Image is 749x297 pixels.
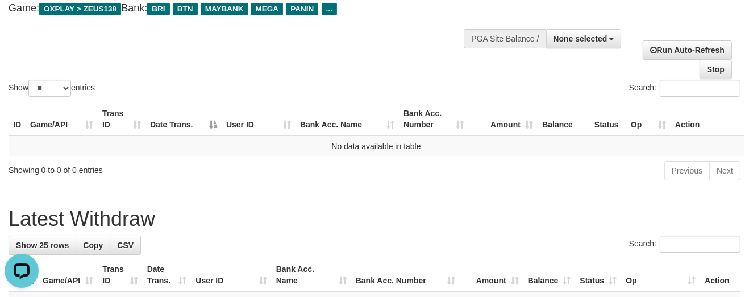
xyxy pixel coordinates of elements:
[621,259,700,291] th: Op: activate to sort column ascending
[28,80,71,97] select: Showentries
[38,259,98,291] th: Game/API: activate to sort column ascending
[147,3,169,15] span: BRI
[286,3,318,15] span: PANIN
[660,80,740,97] input: Search:
[110,236,141,255] a: CSV
[222,103,296,135] th: User ID: activate to sort column ascending
[464,29,546,48] div: PGA Site Balance /
[538,103,590,135] th: Balance
[5,5,39,39] button: Open LiveChat chat widget
[700,259,740,291] th: Action
[9,80,95,97] label: Show entries
[98,259,142,291] th: Trans ID: activate to sort column ascending
[671,103,744,135] th: Action
[9,160,303,176] div: Showing 0 to 0 of 0 entries
[26,103,98,135] th: Game/API: activate to sort column ascending
[272,259,351,291] th: Bank Acc. Name: activate to sort column ascending
[39,3,121,15] span: OXPLAY > ZEUS138
[590,103,626,135] th: Status
[9,3,488,14] h4: Game: Bank:
[351,259,460,291] th: Bank Acc. Number: activate to sort column ascending
[143,259,192,291] th: Date Trans.: activate to sort column ascending
[9,103,26,135] th: ID
[709,161,740,180] a: Next
[468,103,538,135] th: Amount: activate to sort column ascending
[16,241,69,250] span: Show 25 rows
[546,29,622,48] button: None selected
[98,103,145,135] th: Trans ID: activate to sort column ascending
[554,34,607,43] span: None selected
[117,241,134,250] span: CSV
[191,259,271,291] th: User ID: activate to sort column ascending
[626,103,671,135] th: Op: activate to sort column ascending
[251,3,284,15] span: MEGA
[643,40,732,60] a: Run Auto-Refresh
[523,259,576,291] th: Balance: activate to sort column ascending
[76,236,110,255] a: Copy
[83,241,103,250] span: Copy
[9,135,744,156] td: No data available in table
[575,259,621,291] th: Status: activate to sort column ascending
[9,236,76,255] a: Show 25 rows
[629,80,740,97] label: Search:
[460,259,523,291] th: Amount: activate to sort column ascending
[660,236,740,253] input: Search:
[296,103,399,135] th: Bank Acc. Name: activate to sort column ascending
[700,60,732,79] a: Stop
[322,3,337,15] span: ...
[399,103,468,135] th: Bank Acc. Number: activate to sort column ascending
[145,103,222,135] th: Date Trans.: activate to sort column descending
[664,161,710,180] a: Previous
[173,3,198,15] span: BTN
[201,3,248,15] span: MAYBANK
[629,236,740,253] label: Search:
[9,208,740,230] h1: Latest Withdraw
